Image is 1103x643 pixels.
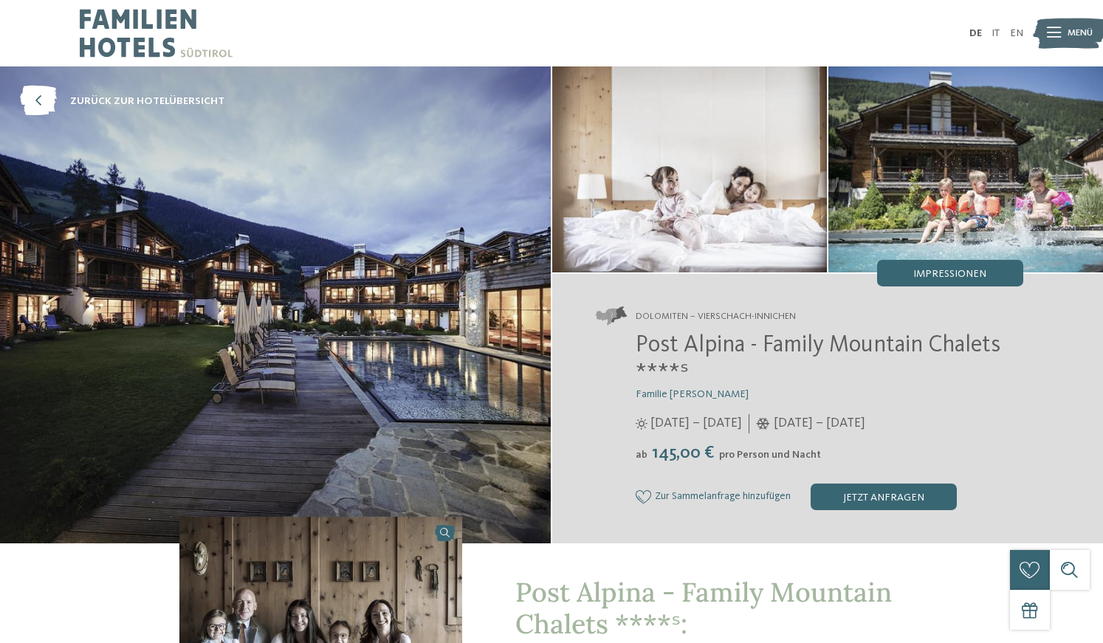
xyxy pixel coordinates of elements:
[969,28,982,38] a: DE
[828,66,1103,272] img: Das Familienhotel in Innichen mit Almdorf-Flair
[636,389,749,399] span: Familie [PERSON_NAME]
[655,491,791,503] span: Zur Sammelanfrage hinzufügen
[649,444,718,462] span: 145,00 €
[719,450,821,460] span: pro Person und Nacht
[913,269,986,279] span: Impressionen
[636,418,647,430] i: Öffnungszeiten im Sommer
[636,310,796,323] span: Dolomiten – Vierschach-Innichen
[774,414,865,433] span: [DATE] – [DATE]
[650,414,742,433] span: [DATE] – [DATE]
[552,66,827,272] img: Das Familienhotel in Innichen mit Almdorf-Flair
[20,86,224,117] a: zurück zur Hotelübersicht
[756,418,770,430] i: Öffnungszeiten im Winter
[1068,27,1093,40] span: Menü
[636,450,647,460] span: ab
[992,28,1000,38] a: IT
[70,94,224,109] span: zurück zur Hotelübersicht
[636,334,1000,385] span: Post Alpina - Family Mountain Chalets ****ˢ
[811,484,957,510] div: jetzt anfragen
[1010,28,1023,38] a: EN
